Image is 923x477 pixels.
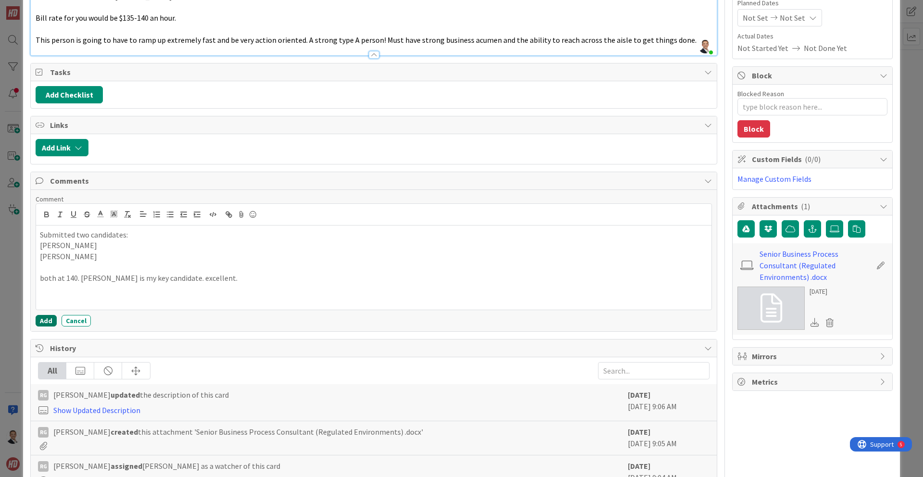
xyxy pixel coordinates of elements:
[111,427,138,437] b: created
[36,35,697,45] span: This person is going to have to ramp up extremely fast and be very action oriented. A strong type...
[628,390,650,400] b: [DATE]
[752,201,875,212] span: Attachments
[38,461,49,472] div: RG
[40,273,708,284] p: both at 140. [PERSON_NAME] is my key candidate. excellent.
[628,389,710,416] div: [DATE] 9:06 AM
[801,201,810,211] span: ( 1 )
[737,89,784,98] label: Blocked Reason
[111,390,140,400] b: updated
[20,1,44,13] span: Support
[53,460,280,472] span: [PERSON_NAME] [PERSON_NAME] as a watcher of this card
[737,31,887,41] span: Actual Dates
[36,315,57,326] button: Add
[752,351,875,362] span: Mirrors
[737,42,788,54] span: Not Started Yet
[698,40,712,53] img: UCWZD98YtWJuY0ewth2JkLzM7ZIabXpM.png
[50,342,699,354] span: History
[628,461,650,471] b: [DATE]
[737,174,811,184] a: Manage Custom Fields
[62,315,91,326] button: Cancel
[53,405,140,415] a: Show Updated Description
[760,248,871,283] a: Senior Business Process Consultant (Regulated Environments) .docx
[50,4,52,12] div: 5
[804,42,847,54] span: Not Done Yet
[53,389,229,401] span: [PERSON_NAME] the description of this card
[36,86,103,103] button: Add Checklist
[40,240,708,251] p: [PERSON_NAME]
[628,426,710,450] div: [DATE] 9:05 AM
[50,119,699,131] span: Links
[780,12,805,24] span: Not Set
[36,139,88,156] button: Add Link
[805,154,821,164] span: ( 0/0 )
[38,363,66,379] div: All
[598,362,710,379] input: Search...
[628,427,650,437] b: [DATE]
[53,426,423,438] span: [PERSON_NAME] this attachment 'Senior Business Process Consultant (Regulated Environments) .docx'
[50,66,699,78] span: Tasks
[38,427,49,438] div: RG
[111,461,142,471] b: assigned
[36,13,176,23] span: Bill rate for you would be $135-140 an hour.
[737,120,770,138] button: Block
[40,229,708,240] p: Submitted two candidates:
[36,195,63,203] span: Comment
[743,12,768,24] span: Not Set
[810,316,820,329] div: Download
[810,287,837,297] div: [DATE]
[752,70,875,81] span: Block
[40,251,708,262] p: [PERSON_NAME]
[752,376,875,388] span: Metrics
[752,153,875,165] span: Custom Fields
[38,390,49,401] div: RG
[50,175,699,187] span: Comments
